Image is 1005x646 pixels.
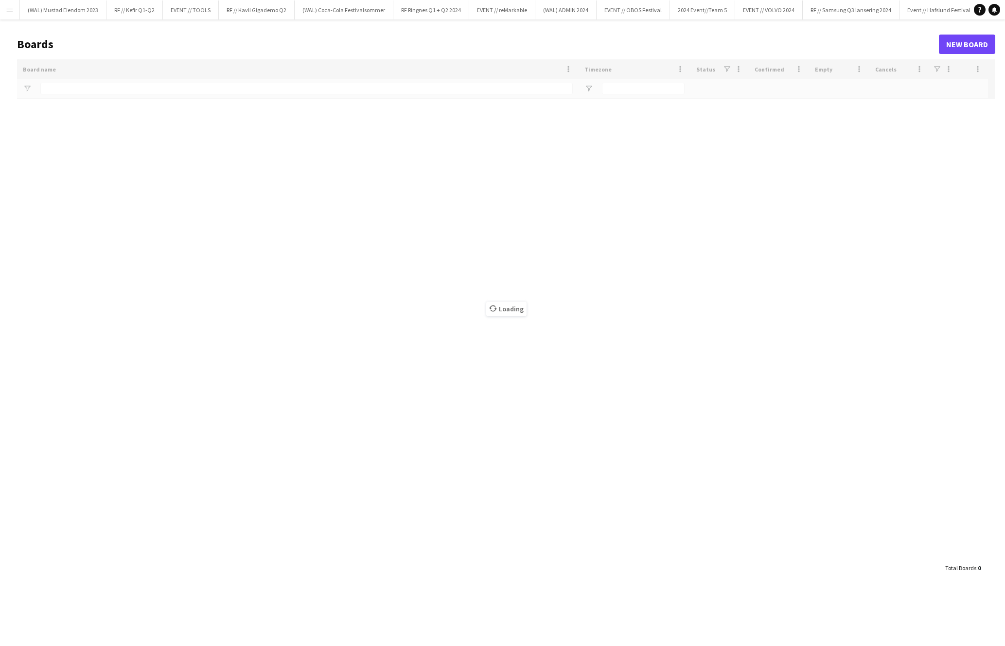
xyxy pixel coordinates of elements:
[486,302,527,316] span: Loading
[945,564,976,572] span: Total Boards
[393,0,469,19] button: RF Ringnes Q1 + Q2 2024
[803,0,899,19] button: RF // Samsung Q3 lansering 2024
[945,558,981,577] div: :
[106,0,163,19] button: RF // Kefir Q1-Q2
[735,0,803,19] button: EVENT // VOLVO 2024
[597,0,670,19] button: EVENT // OBOS Festival
[670,0,735,19] button: 2024 Event//Team 5
[20,0,106,19] button: (WAL) Mustad Eiendom 2023
[17,37,939,52] h1: Boards
[939,35,995,54] a: New Board
[978,564,981,572] span: 0
[469,0,535,19] button: EVENT // reMarkable
[163,0,219,19] button: EVENT // TOOLS
[219,0,295,19] button: RF // Kavli Gigademo Q2
[535,0,597,19] button: (WAL) ADMIN 2024
[295,0,393,19] button: (WAL) Coca-Cola Festivalsommer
